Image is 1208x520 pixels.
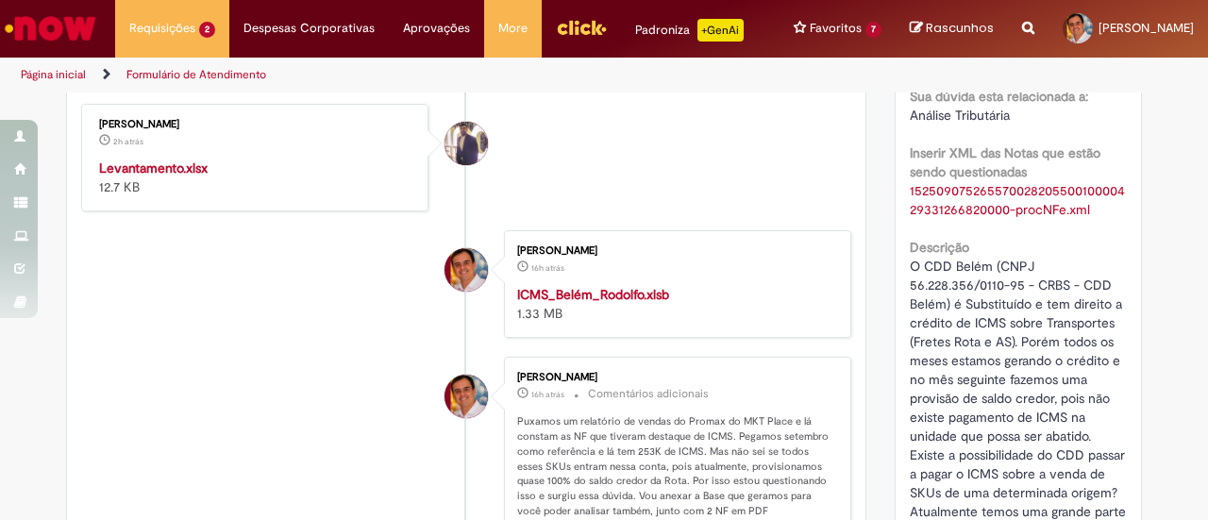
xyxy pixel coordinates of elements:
[910,20,994,38] a: Rascunhos
[403,19,470,38] span: Aprovações
[2,9,99,47] img: ServiceNow
[99,119,413,130] div: [PERSON_NAME]
[517,286,669,303] a: ICMS_Belém_Rodolfo.xlsb
[531,262,564,274] span: 16h atrás
[445,248,488,292] div: Rodolfo Norat Gomes
[113,136,143,147] span: 2h atrás
[635,19,744,42] div: Padroniza
[531,389,564,400] time: 29/09/2025 18:42:16
[99,159,208,176] a: Levantamento.xlsx
[129,19,195,38] span: Requisições
[810,19,862,38] span: Favoritos
[910,239,969,256] b: Descrição
[517,414,831,518] p: Puxamos um relatório de vendas do Promax do MKT Place e lá constam as NF que tiveram destaque de ...
[1099,20,1194,36] span: [PERSON_NAME]
[14,58,791,92] ul: Trilhas de página
[865,22,881,38] span: 7
[910,107,1010,124] span: Análise Tributária
[199,22,215,38] span: 2
[113,136,143,147] time: 30/09/2025 08:12:22
[910,182,1125,218] a: Download de 15250907526557002820550010000429331266820000-procNFe.xml
[445,122,488,165] div: Gabriel Rodrigues Barao
[588,386,709,402] small: Comentários adicionais
[926,19,994,37] span: Rascunhos
[910,88,1088,105] b: Sua dúvida esta relacionada a:
[531,389,564,400] span: 16h atrás
[126,67,266,82] a: Formulário de Atendimento
[99,159,413,196] div: 12.7 KB
[445,375,488,418] div: Rodolfo Norat Gomes
[243,19,375,38] span: Despesas Corporativas
[517,285,831,323] div: 1.33 MB
[531,262,564,274] time: 29/09/2025 18:42:50
[517,245,831,257] div: [PERSON_NAME]
[697,19,744,42] p: +GenAi
[498,19,528,38] span: More
[517,372,831,383] div: [PERSON_NAME]
[910,144,1100,180] b: Inserir XML das Notas que estão sendo questionadas
[556,13,607,42] img: click_logo_yellow_360x200.png
[21,67,86,82] a: Página inicial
